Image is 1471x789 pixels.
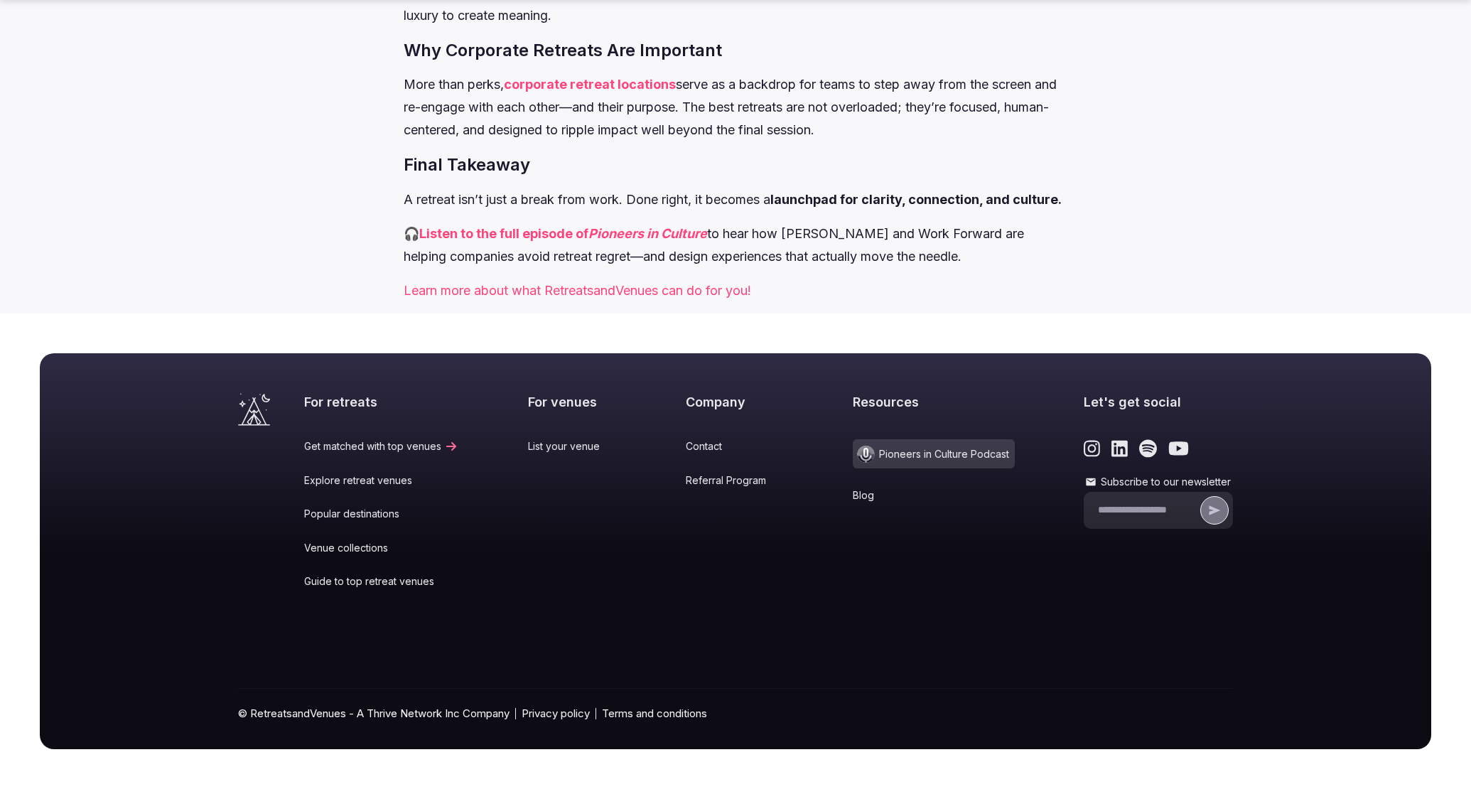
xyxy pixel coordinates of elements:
a: Explore retreat venues [304,473,458,488]
h2: Let's get social [1084,393,1233,411]
a: Listen to the full episode ofPioneers in Culture [419,226,707,241]
p: More than perks, serve as a backdrop for teams to step away from the screen and re-engage with ea... [404,73,1067,141]
a: Privacy policy [522,706,590,721]
strong: Final Takeaway [404,154,530,175]
a: Referral Program [686,473,783,488]
a: Contact [686,439,783,453]
a: Link to the retreats and venues Spotify page [1139,439,1157,458]
h2: Company [686,393,783,411]
a: Get matched with top venues [304,439,458,453]
a: Link to the retreats and venues Youtube page [1168,439,1189,458]
a: Pioneers in Culture Podcast [853,439,1015,468]
a: Learn more about what RetreatsandVenues can do for you! [404,283,751,298]
div: © RetreatsandVenues - A Thrive Network Inc Company [238,689,1233,749]
h2: Resources [853,393,1015,411]
a: Blog [853,488,1015,503]
p: A retreat isn’t just a break from work. Done right, it becomes a [404,188,1067,211]
a: Visit the homepage [238,393,270,426]
em: Pioneers in Culture [588,226,707,241]
a: List your venue [528,439,617,453]
label: Subscribe to our newsletter [1084,475,1233,489]
p: 🎧 to hear how [PERSON_NAME] and Work Forward are helping companies avoid retreat regret—and desig... [404,222,1067,268]
a: Guide to top retreat venues [304,574,458,589]
a: Link to the retreats and venues Instagram page [1084,439,1100,458]
strong: launchpad for clarity, connection, and culture. [770,192,1062,207]
h2: For venues [528,393,617,411]
a: Popular destinations [304,507,458,521]
a: corporate retreat locations [504,77,676,92]
a: Terms and conditions [602,706,707,721]
h2: For retreats [304,393,458,411]
a: Venue collections [304,541,458,555]
a: Link to the retreats and venues LinkedIn page [1111,439,1128,458]
strong: Why Corporate Retreats Are Important [404,40,722,60]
